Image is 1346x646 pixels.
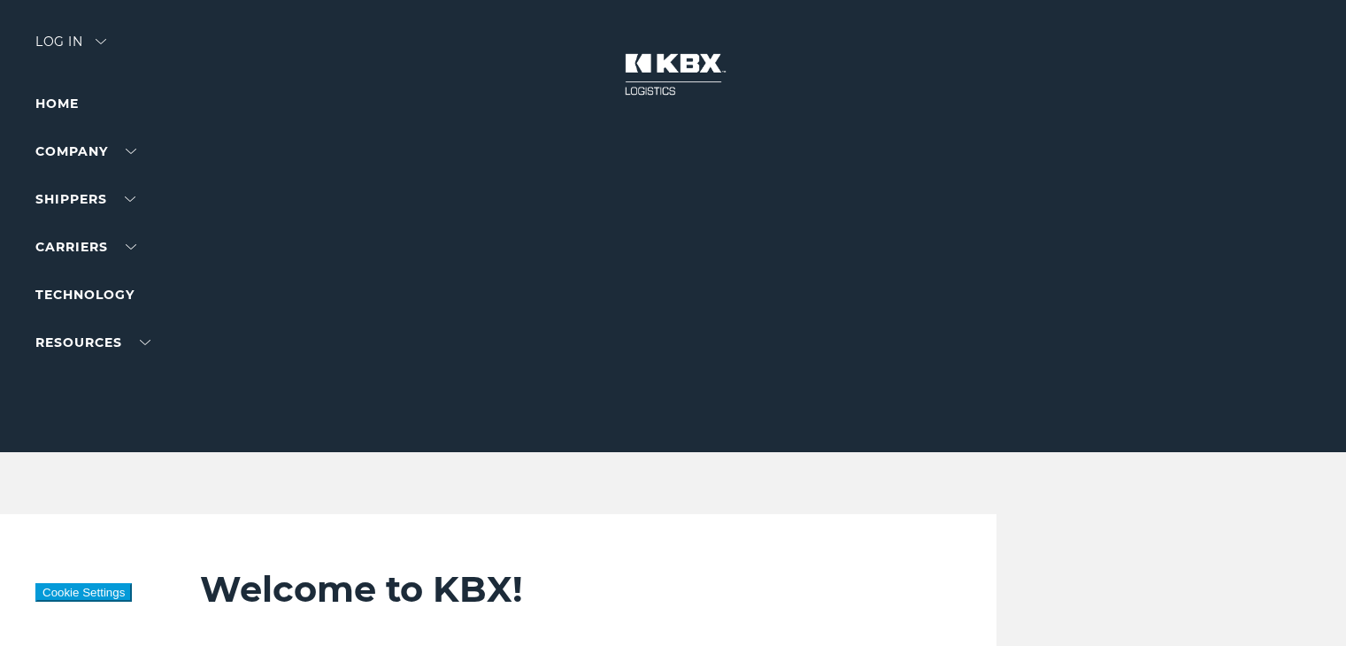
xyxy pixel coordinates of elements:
[200,567,927,611] h2: Welcome to KBX!
[35,335,150,350] a: RESOURCES
[607,35,740,113] img: kbx logo
[35,239,136,255] a: Carriers
[96,39,106,44] img: arrow
[35,191,135,207] a: SHIPPERS
[35,583,132,602] button: Cookie Settings
[35,35,106,61] div: Log in
[35,96,79,112] a: Home
[35,287,135,303] a: Technology
[35,143,136,159] a: Company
